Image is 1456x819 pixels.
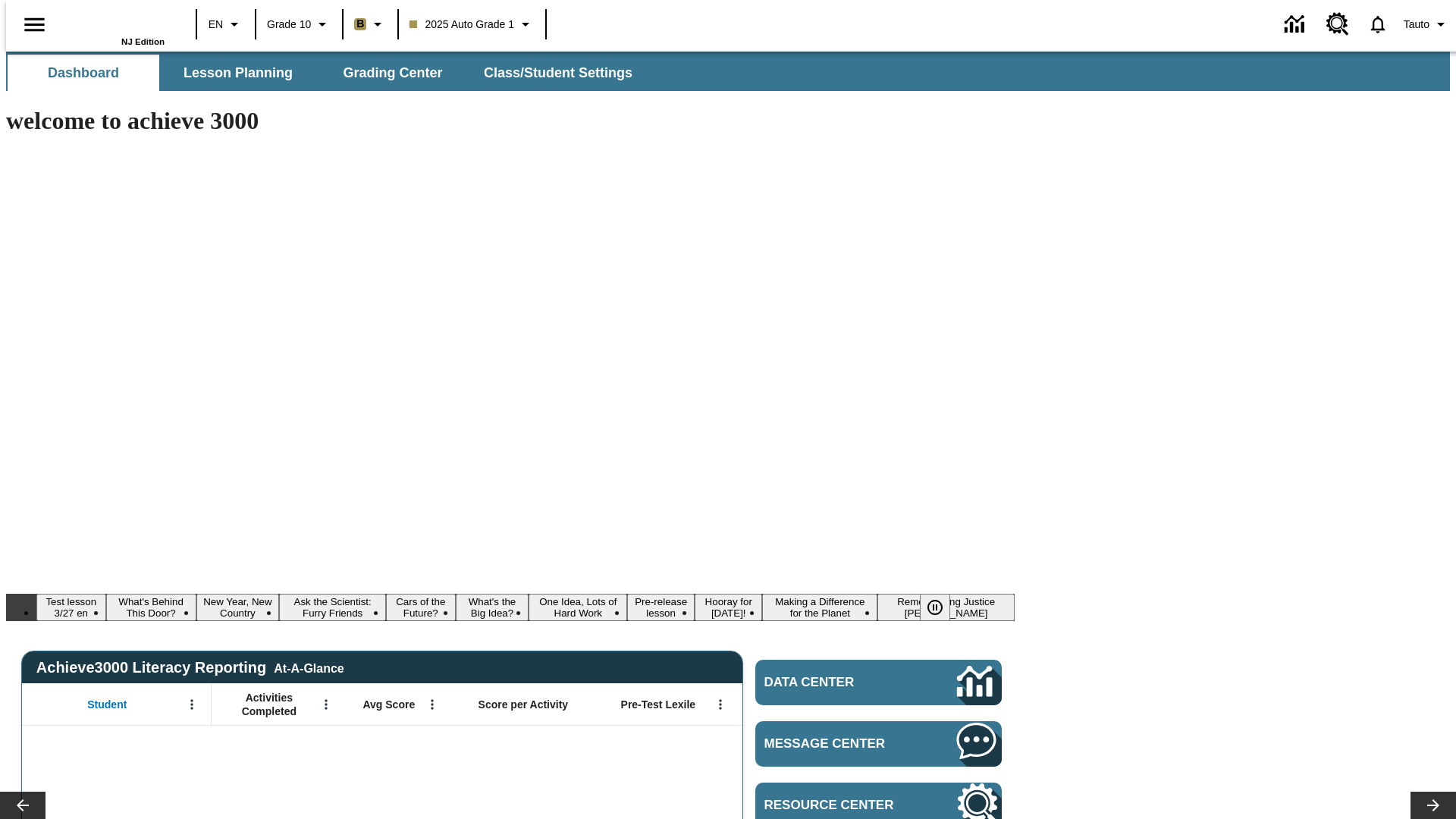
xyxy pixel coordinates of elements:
[920,594,950,621] button: Pause
[6,107,1015,135] h1: welcome to achieve 3000
[755,721,1002,767] a: Message Center
[66,5,165,46] div: Home
[1404,17,1429,33] span: Tauto
[762,594,877,621] button: Slide 10 Making a Difference for the Planet
[87,698,127,711] span: Student
[1410,792,1456,819] button: Lesson carousel, Next
[529,594,627,621] button: Slide 7 One Idea, Lots of Hard Work
[695,594,762,621] button: Slide 9 Hooray for Constitution Day!
[755,660,1002,705] a: Data Center
[472,55,645,91] button: Class/Student Settings
[36,594,106,621] button: Slide 1 Test lesson 3/27 en
[315,693,337,716] button: Open Menu
[1398,11,1456,38] button: Profile/Settings
[409,17,514,33] span: 2025 Auto Grade 1
[6,52,1450,91] div: SubNavbar
[48,64,119,82] span: Dashboard
[403,11,541,38] button: Class: 2025 Auto Grade 1, Select your class
[184,64,293,82] span: Lesson Planning
[621,698,696,711] span: Pre-Test Lexile
[180,693,203,716] button: Open Menu
[274,659,344,676] div: At-A-Glance
[343,64,442,82] span: Grading Center
[8,55,159,91] button: Dashboard
[362,698,415,711] span: Avg Score
[6,55,646,91] div: SubNavbar
[920,594,965,621] div: Pause
[196,594,280,621] button: Slide 3 New Year, New Country
[386,594,456,621] button: Slide 5 Cars of the Future?
[627,594,695,621] button: Slide 8 Pre-release lesson
[348,11,393,38] button: Boost Class color is light brown. Change class color
[877,594,1015,621] button: Slide 11 Remembering Justice O'Connor
[764,736,912,752] span: Message Center
[764,798,912,813] span: Resource Center
[1358,5,1398,44] a: Notifications
[317,55,469,91] button: Grading Center
[261,11,337,38] button: Grade: Grade 10, Select a grade
[106,594,196,621] button: Slide 2 What's Behind This Door?
[421,693,444,716] button: Open Menu
[356,14,364,33] span: B
[484,64,632,82] span: Class/Student Settings
[764,675,906,690] span: Data Center
[121,37,165,46] span: NJ Edition
[479,698,569,711] span: Score per Activity
[219,691,319,718] span: Activities Completed
[162,55,314,91] button: Lesson Planning
[202,11,250,38] button: Language: EN, Select a language
[1276,4,1317,45] a: Data Center
[267,17,311,33] span: Grade 10
[36,659,344,676] span: Achieve3000 Literacy Reporting
[209,17,223,33] span: EN
[709,693,732,716] button: Open Menu
[66,7,165,37] a: Home
[456,594,529,621] button: Slide 6 What's the Big Idea?
[279,594,386,621] button: Slide 4 Ask the Scientist: Furry Friends
[1317,4,1358,45] a: Resource Center, Will open in new tab
[12,2,57,47] button: Open side menu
